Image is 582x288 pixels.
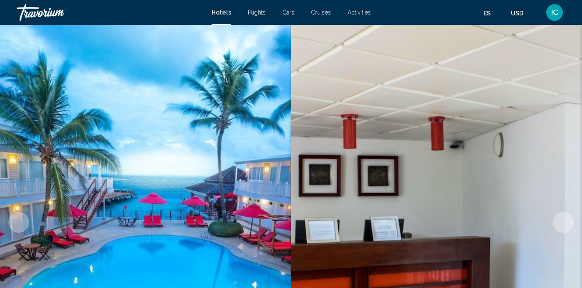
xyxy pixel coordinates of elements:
span: IC [551,8,558,17]
a: Travorium [17,4,203,21]
span: es [483,10,491,17]
button: Change currency [511,7,531,19]
a: Flights [248,9,266,16]
a: Cruises [311,9,331,16]
a: Activities [348,9,371,16]
button: Previous image [8,212,29,233]
button: User Menu [544,4,565,21]
span: USD [511,10,523,17]
a: Hotels [212,9,231,16]
button: Change language [483,7,498,19]
button: Next image [553,212,574,233]
a: Cars [282,9,294,16]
